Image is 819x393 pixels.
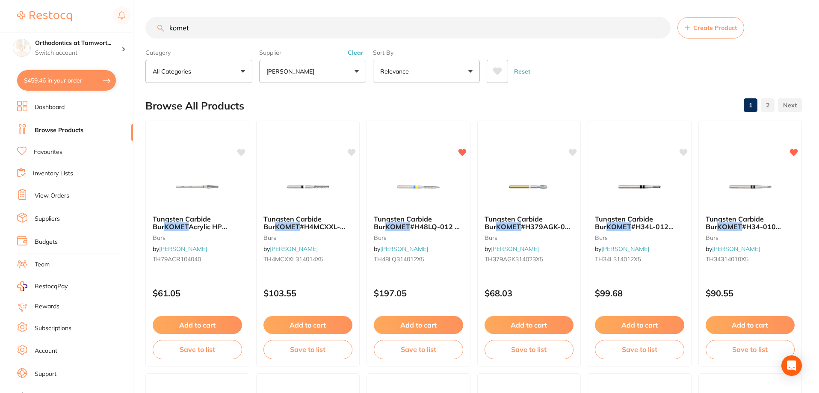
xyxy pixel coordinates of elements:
button: Clear [345,49,366,56]
button: Reset [512,60,533,83]
button: Save to list [374,340,463,359]
p: [PERSON_NAME] [266,67,318,76]
a: Suppliers [35,215,60,223]
span: Tungsten Carbide Bur [374,215,432,231]
span: Tungsten Carbide Bur [153,215,211,231]
button: Add to cart [706,316,795,334]
small: burs [263,234,353,241]
span: #H379AGK-023 Adhes RemoverFGx5 [485,222,574,239]
button: $459.46 in your order [17,70,116,91]
a: 1 [744,97,757,114]
b: Tungsten Carbide Bur KOMET #H48LQ-012 Q Finisher FG x 5 [374,215,463,231]
a: [PERSON_NAME] [712,245,760,253]
span: TH79ACR104040 [153,255,201,263]
a: Inventory Lists [33,169,73,178]
b: Tungsten Carbide Bur KOMET #H4MCXXL-014 Crown Cutter FGx5 [263,215,353,231]
span: #H34-010 Crown Cutter FG x 5 [706,222,781,239]
span: Create Product [693,24,737,31]
img: Restocq Logo [17,11,72,21]
a: Budgets [35,238,58,246]
a: [PERSON_NAME] [270,245,318,253]
span: Tungsten Carbide Bur [485,215,543,231]
a: Rewards [35,302,59,311]
h2: Browse All Products [145,100,244,112]
p: $99.68 [595,288,684,298]
label: Sort By [373,49,480,56]
h4: Orthodontics at Tamworth [35,39,121,47]
input: Search Products [145,17,671,38]
em: KOMET [164,222,189,231]
p: Switch account [35,49,121,57]
img: Tungsten Carbide Bur KOMET #H379AGK-023 Adhes RemoverFGx5 [501,165,557,208]
label: Supplier [259,49,366,56]
a: RestocqPay [17,281,68,291]
em: KOMET [385,222,410,231]
span: #H4MCXXL-014 Crown Cutter FGx5 [263,222,345,239]
button: Save to list [595,340,684,359]
a: Team [35,260,50,269]
button: Save to list [706,340,795,359]
img: Tungsten Carbide Bur KOMET #H34L-012 Crown Cutter FG x 5 [612,165,667,208]
span: by [263,245,318,253]
small: burs [374,234,463,241]
a: Restocq Logo [17,6,72,26]
span: by [595,245,649,253]
span: TH379AGK314023X5 [485,255,543,263]
small: burs [706,234,795,241]
a: [PERSON_NAME] [159,245,207,253]
img: RestocqPay [17,281,27,291]
a: [PERSON_NAME] [491,245,539,253]
em: KOMET [275,222,300,231]
img: Tungsten Carbide Bur KOMET #H48LQ-012 Q Finisher FG x 5 [390,165,446,208]
em: KOMET [606,222,631,231]
img: Tungsten Carbide Bur KOMET Acrylic HP #H79ACR-040 x 1 [169,165,225,208]
button: Add to cart [263,316,353,334]
span: TH34L314012X5 [595,255,641,263]
a: 2 [761,97,775,114]
span: Tungsten Carbide Bur [706,215,764,231]
a: [PERSON_NAME] [601,245,649,253]
span: TH48LQ314012X5 [374,255,424,263]
a: Favourites [34,148,62,157]
button: Save to list [485,340,574,359]
button: Add to cart [485,316,574,334]
span: Tungsten Carbide Bur [263,215,322,231]
button: Add to cart [595,316,684,334]
a: View Orders [35,192,69,200]
div: Open Intercom Messenger [781,355,802,376]
p: $90.55 [706,288,795,298]
button: Save to list [153,340,242,359]
p: $103.55 [263,288,353,298]
p: Relevance [380,67,412,76]
button: Add to cart [374,316,463,334]
b: Tungsten Carbide Bur KOMET #H34-010 Crown Cutter FG x 5 [706,215,795,231]
b: Tungsten Carbide Bur KOMET #H34L-012 Crown Cutter FG x 5 [595,215,684,231]
a: Subscriptions [35,324,71,333]
label: Category [145,49,252,56]
span: Tungsten Carbide Bur [595,215,653,231]
span: by [153,245,207,253]
span: TH4MCXXL314014X5 [263,255,323,263]
a: Dashboard [35,103,65,112]
p: $68.03 [485,288,574,298]
img: Orthodontics at Tamworth [13,39,30,56]
img: Tungsten Carbide Bur KOMET #H34-010 Crown Cutter FG x 5 [722,165,778,208]
span: by [706,245,760,253]
a: Browse Products [35,126,83,135]
p: All Categories [153,67,195,76]
b: Tungsten Carbide Bur KOMET Acrylic HP #H79ACR-040 x 1 [153,215,242,231]
em: KOMET [717,222,742,231]
button: All Categories [145,60,252,83]
p: $197.05 [374,288,463,298]
button: Add to cart [153,316,242,334]
span: #H48LQ-012 Q Finisher FG x 5 [374,222,460,239]
p: $61.05 [153,288,242,298]
em: KOMET [496,222,521,231]
small: burs [153,234,242,241]
span: TH34314010X5 [706,255,748,263]
span: Acrylic HP #H79ACR-040 x 1 [153,222,227,239]
button: Save to list [263,340,353,359]
span: RestocqPay [35,282,68,291]
a: Support [35,370,56,378]
span: #H34L-012 Crown Cutter FG x 5 [595,222,674,239]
